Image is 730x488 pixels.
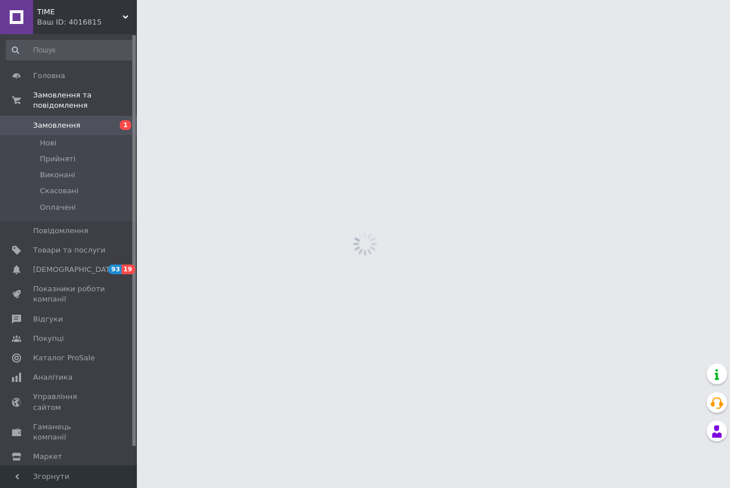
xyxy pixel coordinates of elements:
[40,170,75,180] span: Виконані
[33,245,106,255] span: Товари та послуги
[121,265,135,274] span: 19
[33,452,62,462] span: Маркет
[6,40,135,60] input: Пошук
[33,90,137,111] span: Замовлення та повідомлення
[33,71,65,81] span: Головна
[33,265,117,275] span: [DEMOGRAPHIC_DATA]
[33,372,72,383] span: Аналітика
[40,202,76,213] span: Оплачені
[33,284,106,304] span: Показники роботи компанії
[40,186,79,196] span: Скасовані
[37,17,137,27] div: Ваш ID: 4016815
[37,7,123,17] span: TIME
[33,422,106,442] span: Гаманець компанії
[33,334,64,344] span: Покупці
[33,226,88,236] span: Повідомлення
[33,353,95,363] span: Каталог ProSale
[33,120,80,131] span: Замовлення
[33,392,106,412] span: Управління сайтом
[40,154,75,164] span: Прийняті
[108,265,121,274] span: 93
[33,314,63,324] span: Відгуки
[40,138,56,148] span: Нові
[120,120,131,130] span: 1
